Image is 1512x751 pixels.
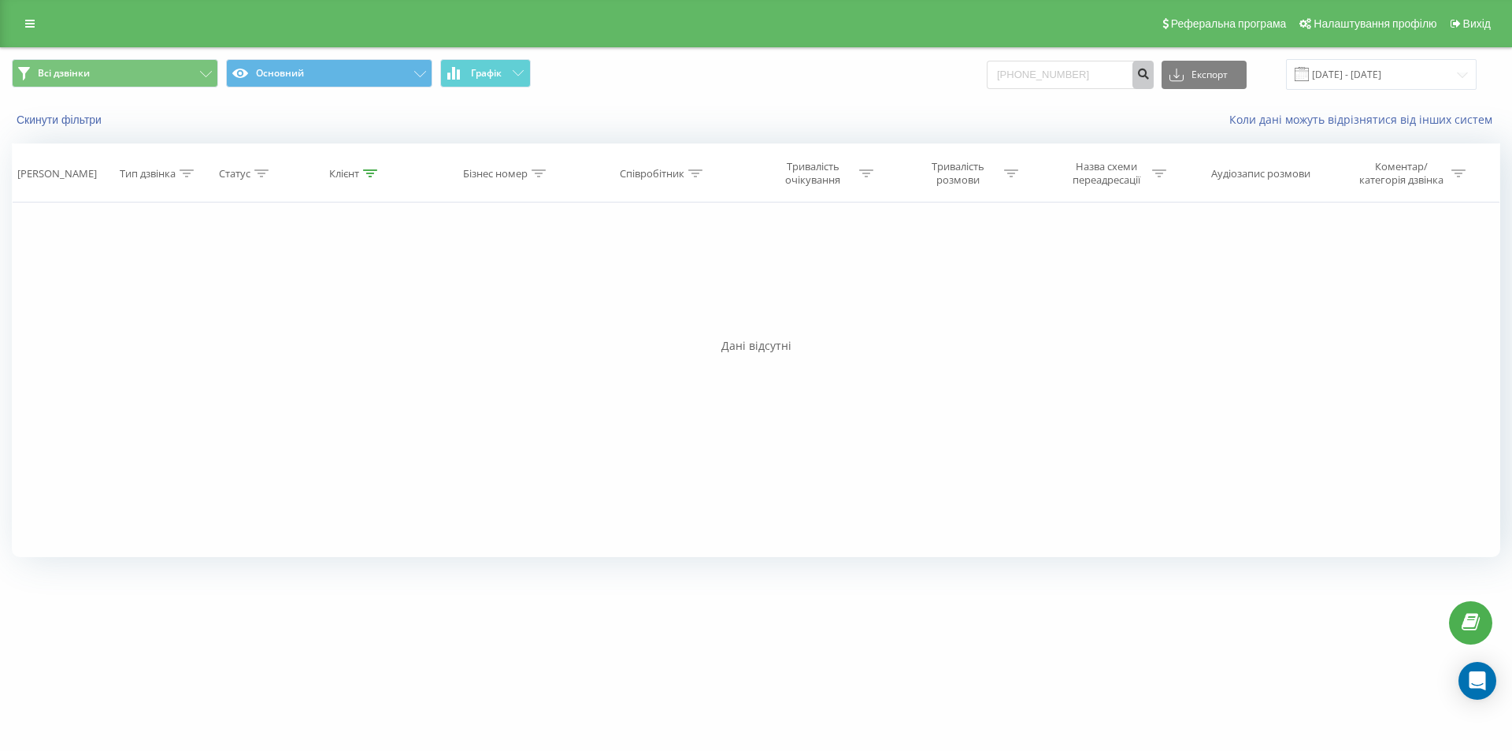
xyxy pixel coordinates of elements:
[1463,17,1491,30] span: Вихід
[620,167,684,180] div: Співробітник
[440,59,531,87] button: Графік
[1171,17,1287,30] span: Реферальна програма
[1355,160,1447,187] div: Коментар/категорія дзвінка
[1229,112,1500,127] a: Коли дані можуть відрізнятися вiд інших систем
[1162,61,1247,89] button: Експорт
[1458,662,1496,700] div: Open Intercom Messenger
[1064,160,1148,187] div: Назва схеми переадресації
[219,167,250,180] div: Статус
[329,167,359,180] div: Клієнт
[226,59,432,87] button: Основний
[463,167,528,180] div: Бізнес номер
[12,338,1500,354] div: Дані відсутні
[17,167,97,180] div: [PERSON_NAME]
[771,160,855,187] div: Тривалість очікування
[987,61,1154,89] input: Пошук за номером
[12,113,109,127] button: Скинути фільтри
[1211,167,1310,180] div: Аудіозапис розмови
[12,59,218,87] button: Всі дзвінки
[916,160,1000,187] div: Тривалість розмови
[471,68,502,79] span: Графік
[38,67,90,80] span: Всі дзвінки
[120,167,176,180] div: Тип дзвінка
[1314,17,1436,30] span: Налаштування профілю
